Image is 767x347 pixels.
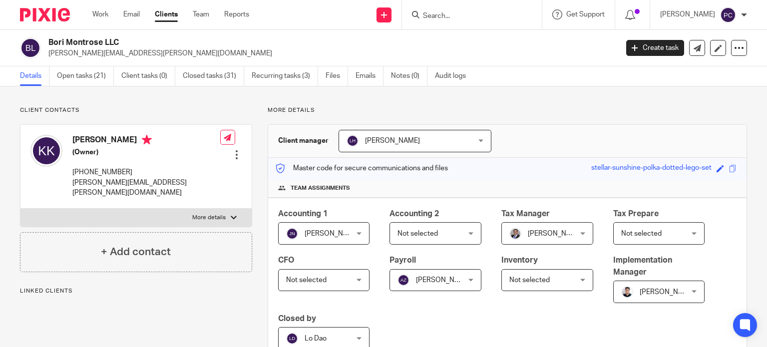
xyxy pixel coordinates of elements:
[509,228,521,240] img: thumbnail_IMG_0720.jpg
[397,274,409,286] img: svg%3E
[20,287,252,295] p: Linked clients
[613,256,672,276] span: Implementation Manager
[389,210,439,218] span: Accounting 2
[528,230,583,237] span: [PERSON_NAME]
[48,37,499,48] h2: Bori Montrose LLC
[626,40,684,56] a: Create task
[72,178,220,198] p: [PERSON_NAME][EMAIL_ADDRESS][PERSON_NAME][DOMAIN_NAME]
[305,230,360,237] span: [PERSON_NAME]
[192,214,226,222] p: More details
[123,9,140,19] a: Email
[326,66,348,86] a: Files
[101,244,171,260] h4: + Add contact
[660,9,715,19] p: [PERSON_NAME]
[72,135,220,147] h4: [PERSON_NAME]
[356,66,383,86] a: Emails
[720,7,736,23] img: svg%3E
[613,210,659,218] span: Tax Prepare
[20,106,252,114] p: Client contacts
[20,37,41,58] img: svg%3E
[621,230,662,237] span: Not selected
[193,9,209,19] a: Team
[397,230,438,237] span: Not selected
[268,106,747,114] p: More details
[121,66,175,86] a: Client tasks (0)
[72,167,220,177] p: [PHONE_NUMBER]
[416,277,471,284] span: [PERSON_NAME]
[286,228,298,240] img: svg%3E
[20,8,70,21] img: Pixie
[30,135,62,167] img: svg%3E
[252,66,318,86] a: Recurring tasks (3)
[276,163,448,173] p: Master code for secure communications and files
[365,137,420,144] span: [PERSON_NAME]
[422,12,512,21] input: Search
[278,315,316,323] span: Closed by
[509,277,550,284] span: Not selected
[389,256,416,264] span: Payroll
[435,66,473,86] a: Audit logs
[566,11,605,18] span: Get Support
[92,9,108,19] a: Work
[621,286,633,298] img: IMG_0272.png
[391,66,427,86] a: Notes (0)
[501,210,550,218] span: Tax Manager
[278,136,329,146] h3: Client manager
[291,184,350,192] span: Team assignments
[305,335,327,342] span: Lo Dao
[501,256,538,264] span: Inventory
[286,333,298,345] img: svg%3E
[278,256,294,264] span: CFO
[224,9,249,19] a: Reports
[286,277,327,284] span: Not selected
[72,147,220,157] h5: (Owner)
[142,135,152,145] i: Primary
[347,135,359,147] img: svg%3E
[48,48,611,58] p: [PERSON_NAME][EMAIL_ADDRESS][PERSON_NAME][DOMAIN_NAME]
[640,289,695,296] span: [PERSON_NAME]
[591,163,712,174] div: stellar-sunshine-polka-dotted-lego-set
[57,66,114,86] a: Open tasks (21)
[155,9,178,19] a: Clients
[20,66,49,86] a: Details
[183,66,244,86] a: Closed tasks (31)
[278,210,328,218] span: Accounting 1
